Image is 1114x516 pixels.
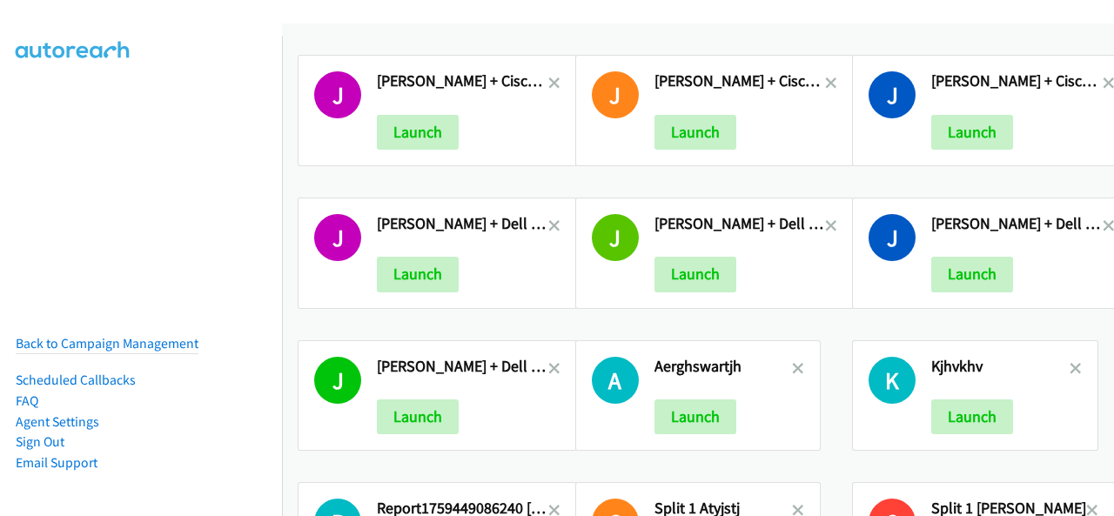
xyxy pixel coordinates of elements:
h2: Kjhvkhv [931,357,1070,377]
h2: [PERSON_NAME] + Cisco Q1 Fy26 Apjc An Zijniujbn [654,71,826,91]
button: Launch [377,115,459,150]
button: Launch [931,399,1013,434]
h1: J [314,357,361,404]
a: Email Support [16,454,97,471]
h1: J [314,214,361,261]
button: Launch [377,399,459,434]
a: Back to Campaign Management [16,335,198,352]
h1: K [869,357,916,404]
h1: J [869,214,916,261]
h1: J [592,214,639,261]
a: FAQ [16,392,38,409]
button: Launch [377,257,459,292]
h2: Aerghswartjh [654,357,793,377]
a: Agent Settings [16,413,99,430]
a: Sign Out [16,433,64,450]
button: Launch [931,257,1013,292]
h1: J [592,71,639,118]
h2: [PERSON_NAME] + Cisco Q1 Fy26 Apjc An Zsfghs [931,71,1103,91]
h1: A [592,357,639,404]
button: Launch [654,257,736,292]
a: Scheduled Callbacks [16,372,136,388]
h2: [PERSON_NAME] + Dell Fy26 Q3 Sb Csg A Urazghk [931,214,1103,234]
h2: [PERSON_NAME] + Dell Fy26 Q3 Sb Csg A Uojnon [654,214,826,234]
h2: [PERSON_NAME] + Dell Fy26 Q3 Sb Csg A Uuilduk [377,357,548,377]
button: Launch [931,115,1013,150]
h1: J [869,71,916,118]
h1: J [314,71,361,118]
h2: [PERSON_NAME] + Dell Fy26 Q3 Sb Csg Au;Klm[Lkm'lm'l; [377,214,548,234]
button: Launch [654,399,736,434]
h2: [PERSON_NAME] + Cisco Q1 Fy26 Apjc [PERSON_NAME] [377,71,548,91]
button: Launch [654,115,736,150]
